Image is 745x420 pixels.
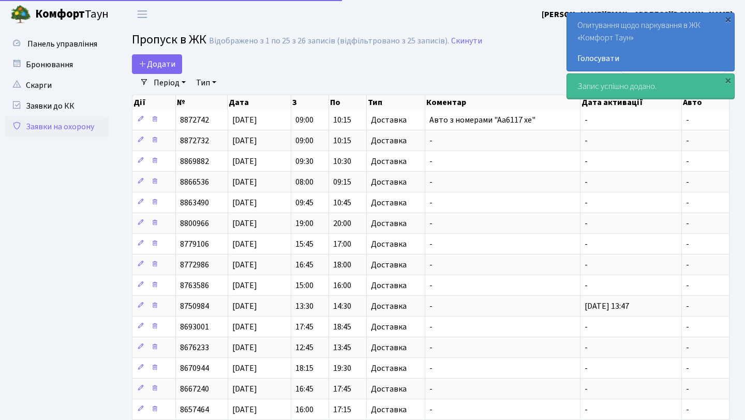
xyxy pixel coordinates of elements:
[451,36,482,46] a: Скинути
[180,176,209,188] span: 8866536
[723,75,733,85] div: ×
[585,114,588,126] span: -
[723,14,733,24] div: ×
[132,31,206,49] span: Пропуск в ЖК
[580,95,681,110] th: Дата активації
[5,54,109,75] a: Бронювання
[333,383,351,395] span: 17:45
[371,364,407,372] span: Доставка
[295,259,314,271] span: 16:45
[333,342,351,353] span: 13:45
[371,323,407,331] span: Доставка
[180,114,209,126] span: 8872742
[329,95,367,110] th: По
[371,240,407,248] span: Доставка
[295,114,314,126] span: 09:00
[333,259,351,271] span: 18:00
[682,95,729,110] th: Авто
[686,342,689,353] span: -
[295,238,314,250] span: 15:45
[232,135,257,146] span: [DATE]
[333,321,351,333] span: 18:45
[333,280,351,291] span: 16:00
[686,135,689,146] span: -
[585,176,588,188] span: -
[425,95,580,110] th: Коментар
[295,176,314,188] span: 08:00
[542,8,733,21] a: [PERSON_NAME][EMAIL_ADDRESS][DOMAIN_NAME]
[232,363,257,374] span: [DATE]
[585,321,588,333] span: -
[585,383,588,395] span: -
[371,199,407,207] span: Доставка
[333,238,351,250] span: 17:00
[429,238,433,250] span: -
[232,259,257,271] span: [DATE]
[180,259,209,271] span: 8772986
[567,74,734,99] div: Запис успішно додано.
[232,218,257,229] span: [DATE]
[180,383,209,395] span: 8667240
[429,135,433,146] span: -
[35,6,109,23] span: Таун
[232,404,257,415] span: [DATE]
[429,342,433,353] span: -
[333,363,351,374] span: 19:30
[5,34,109,54] a: Панель управління
[585,259,588,271] span: -
[429,363,433,374] span: -
[429,259,433,271] span: -
[429,176,433,188] span: -
[429,197,433,208] span: -
[180,156,209,167] span: 8869882
[295,218,314,229] span: 19:00
[429,404,433,415] span: -
[180,321,209,333] span: 8693001
[333,135,351,146] span: 10:15
[232,156,257,167] span: [DATE]
[686,259,689,271] span: -
[232,383,257,395] span: [DATE]
[371,137,407,145] span: Доставка
[295,135,314,146] span: 09:00
[232,114,257,126] span: [DATE]
[180,197,209,208] span: 8863490
[371,178,407,186] span: Доставка
[567,13,734,71] div: Опитування щодо паркування в ЖК «Комфорт Таун»
[333,218,351,229] span: 20:00
[10,4,31,25] img: logo.png
[180,135,209,146] span: 8872732
[333,197,351,208] span: 10:45
[371,116,407,124] span: Доставка
[371,219,407,228] span: Доставка
[686,218,689,229] span: -
[585,218,588,229] span: -
[295,342,314,353] span: 12:45
[429,156,433,167] span: -
[333,404,351,415] span: 17:15
[371,406,407,414] span: Доставка
[367,95,425,110] th: Тип
[295,363,314,374] span: 18:15
[686,238,689,250] span: -
[232,321,257,333] span: [DATE]
[180,404,209,415] span: 8657464
[180,342,209,353] span: 8676233
[429,321,433,333] span: -
[429,114,535,126] span: Авто з номерами "Аа6117 хе"
[180,238,209,250] span: 8779106
[232,280,257,291] span: [DATE]
[585,280,588,291] span: -
[295,383,314,395] span: 16:45
[291,95,329,110] th: З
[333,156,351,167] span: 10:30
[295,404,314,415] span: 16:00
[577,52,724,65] a: Голосувати
[333,301,351,312] span: 14:30
[209,36,449,46] div: Відображено з 1 по 25 з 26 записів (відфільтровано з 25 записів).
[192,74,220,92] a: Тип
[295,197,314,208] span: 09:45
[35,6,85,22] b: Комфорт
[176,95,228,110] th: №
[686,197,689,208] span: -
